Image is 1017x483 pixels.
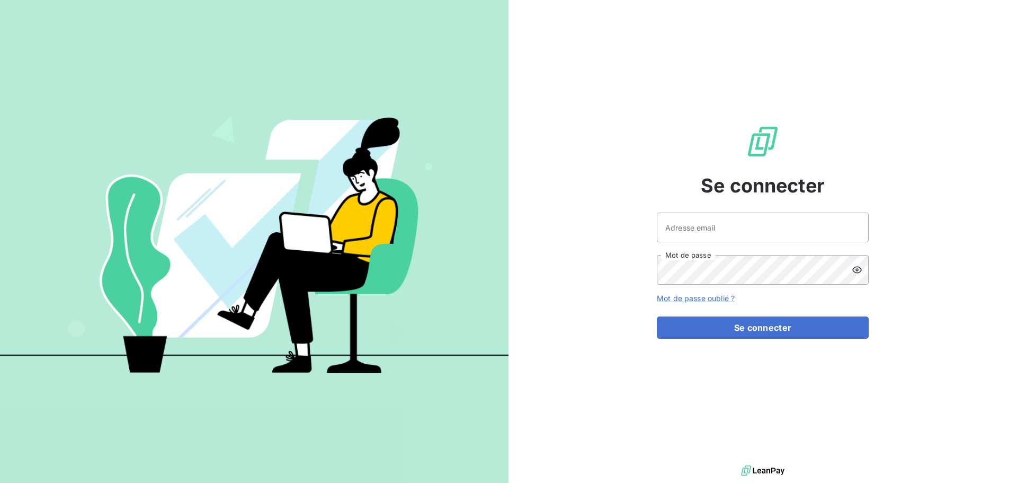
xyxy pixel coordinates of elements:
button: Se connecter [657,317,869,339]
input: placeholder [657,213,869,242]
img: logo [741,463,784,479]
img: Logo LeanPay [746,125,780,159]
span: Se connecter [701,171,825,200]
a: Mot de passe oublié ? [657,294,735,303]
